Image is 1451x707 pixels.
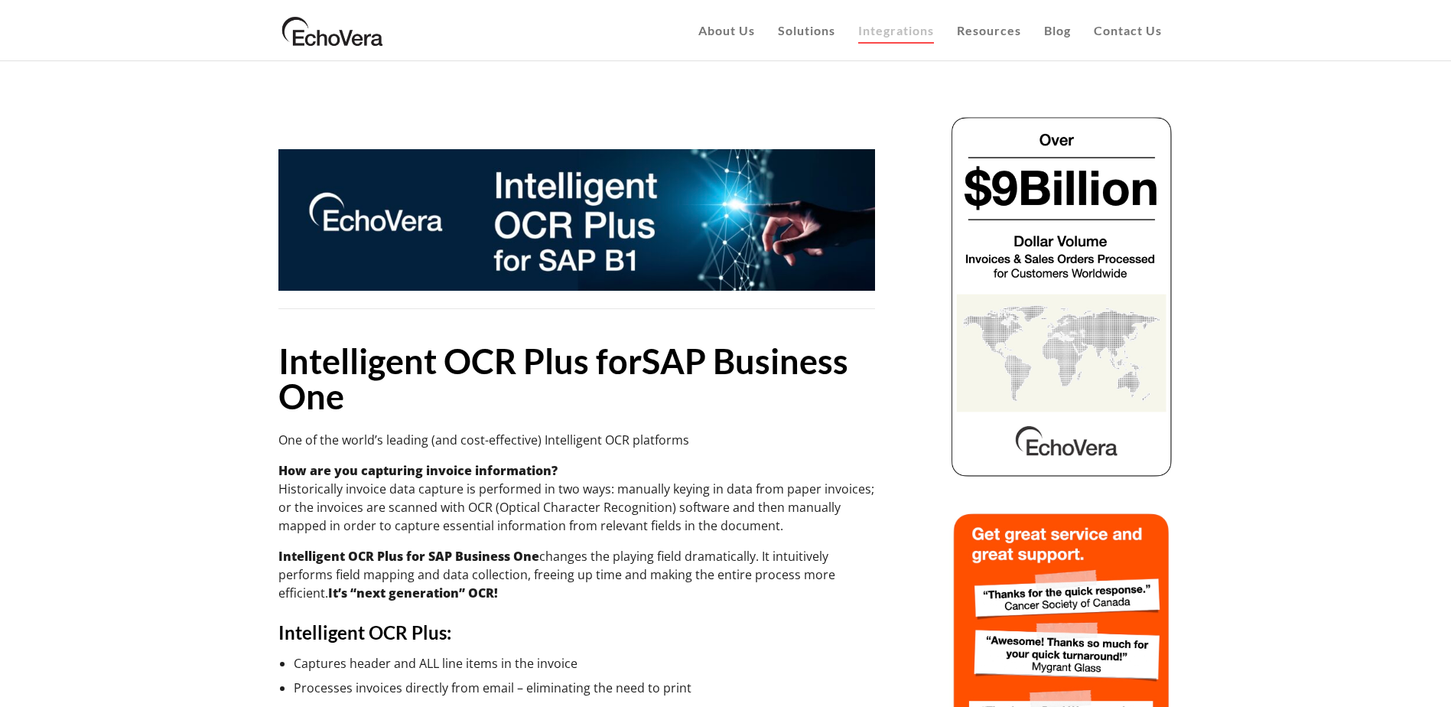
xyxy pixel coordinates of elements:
strong: Intelligent OCR Plus for [278,340,642,382]
span: Contact Us [1094,23,1162,37]
strong: SAP Business One [278,340,848,417]
li: Captures header and ALL line items in the invoice [294,654,875,673]
p: changes the playing field dramatically. It intuitively performs field mapping and data collection... [278,547,875,602]
img: echovera dollar volume [949,115,1173,478]
p: One of the world’s leading (and cost-effective) Intelligent OCR platforms [278,431,875,449]
strong: It’s “next generation” OCR! [328,585,498,601]
strong: How are you capturing invoice information? [278,462,558,479]
span: Integrations [858,23,934,37]
span: Solutions [778,23,835,37]
h4: Intelligent OCR Plus: [278,621,875,645]
img: EchoVera [278,11,387,50]
span: Blog [1044,23,1071,37]
p: Historically invoice data capture is performed in two ways: manually keying in data from paper in... [278,461,875,535]
li: Processes invoices directly from email – eliminating the need to print [294,679,875,697]
span: Resources [957,23,1021,37]
strong: Intelligent OCR Plus for SAP Business One [278,548,539,565]
span: About Us [698,23,755,37]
